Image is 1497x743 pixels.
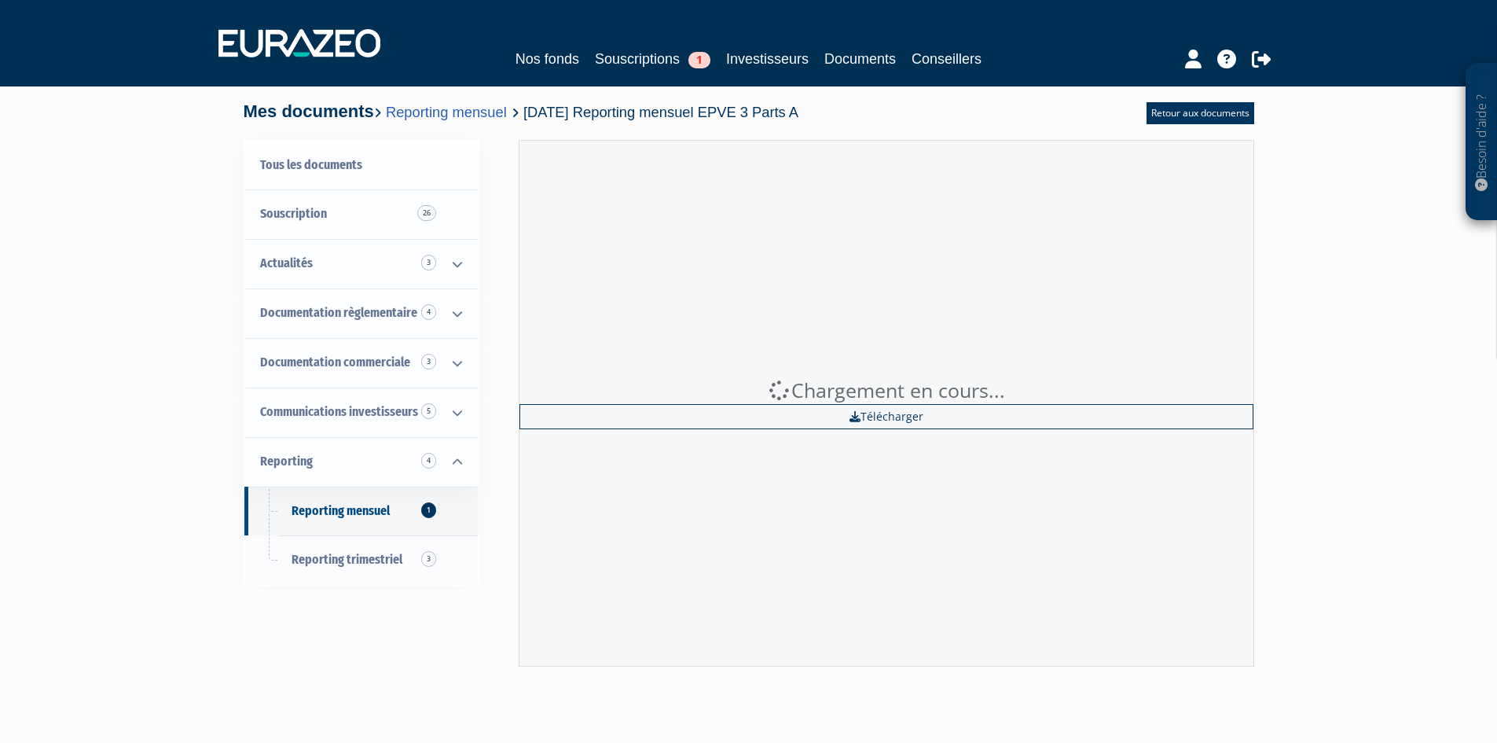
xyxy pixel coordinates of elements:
[292,552,402,567] span: Reporting trimestriel
[421,354,436,370] span: 3
[244,141,479,190] a: Tous les documents
[244,289,479,338] a: Documentation règlementaire 4
[244,388,479,437] a: Communications investisseurs 5
[726,48,809,70] a: Investisseurs
[523,104,798,120] span: [DATE] Reporting mensuel EPVE 3 Parts A
[260,206,327,221] span: Souscription
[244,239,479,289] a: Actualités 3
[244,437,479,487] a: Reporting 4
[421,551,436,567] span: 3
[1473,72,1491,213] p: Besoin d'aide ?
[421,304,436,320] span: 4
[519,377,1253,405] div: Chargement en cours...
[421,255,436,270] span: 3
[260,404,418,419] span: Communications investisseurs
[519,404,1253,429] a: Télécharger
[244,189,479,239] a: Souscription26
[292,503,390,518] span: Reporting mensuel
[417,205,436,221] span: 26
[260,454,313,469] span: Reporting
[218,29,380,57] img: 1732889491-logotype_eurazeo_blanc_rvb.png
[244,535,479,585] a: Reporting trimestriel3
[516,48,579,70] a: Nos fonds
[1147,102,1254,124] a: Retour aux documents
[421,502,436,518] span: 1
[824,48,896,70] a: Documents
[386,104,507,120] a: Reporting mensuel
[244,338,479,388] a: Documentation commerciale 3
[260,305,417,320] span: Documentation règlementaire
[421,403,436,419] span: 5
[260,355,410,370] span: Documentation commerciale
[912,48,981,70] a: Conseillers
[244,487,479,536] a: Reporting mensuel1
[260,256,313,270] span: Actualités
[421,453,436,469] span: 4
[688,52,710,68] span: 1
[595,48,710,70] a: Souscriptions1
[244,102,799,121] h4: Mes documents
